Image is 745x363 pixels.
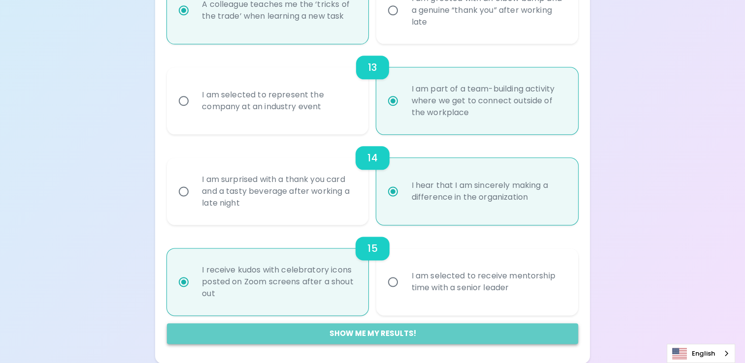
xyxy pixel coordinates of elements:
[667,344,735,363] a: English
[667,344,735,363] aside: Language selected: English
[167,323,578,344] button: Show me my results!
[367,241,377,256] h6: 15
[367,150,377,166] h6: 14
[167,225,578,315] div: choice-group-check
[403,71,572,130] div: I am part of a team-building activity where we get to connect outside of the workplace
[167,134,578,225] div: choice-group-check
[403,258,572,305] div: I am selected to receive mentorship time with a senior leader
[194,77,363,124] div: I am selected to represent the company at an industry event
[403,168,572,215] div: I hear that I am sincerely making a difference in the organization
[167,44,578,134] div: choice-group-check
[194,162,363,221] div: I am surprised with a thank you card and a tasty beverage after working a late night
[194,252,363,311] div: I receive kudos with celebratory icons posted on Zoom screens after a shout out
[368,60,377,75] h6: 13
[667,344,735,363] div: Language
